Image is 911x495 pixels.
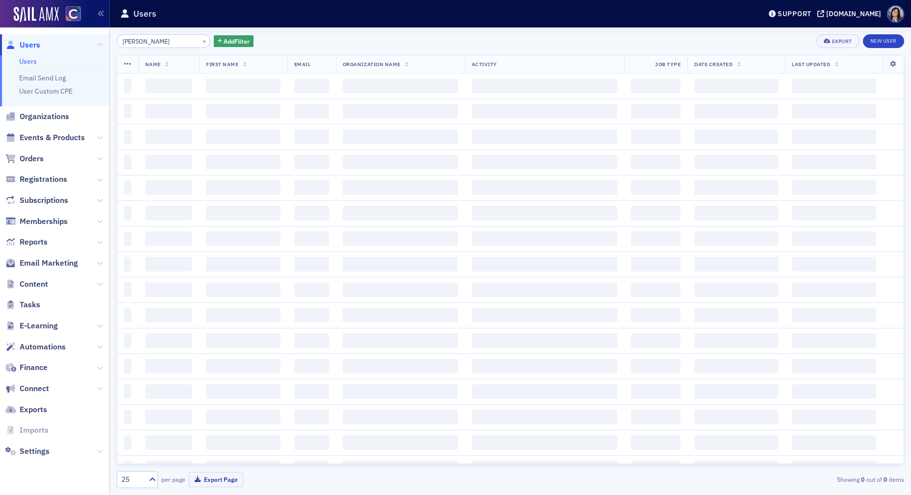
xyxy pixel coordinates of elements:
[472,129,617,144] span: ‌
[20,258,78,269] span: Email Marketing
[472,257,617,272] span: ‌
[124,333,131,348] span: ‌
[206,461,280,475] span: ‌
[20,195,68,206] span: Subscriptions
[294,359,329,373] span: ‌
[631,410,681,424] span: ‌
[826,9,881,18] div: [DOMAIN_NAME]
[792,308,876,322] span: ‌
[20,40,40,50] span: Users
[792,129,876,144] span: ‌
[694,359,778,373] span: ‌
[343,384,458,399] span: ‌
[792,104,876,119] span: ‌
[5,362,48,373] a: Finance
[792,61,830,68] span: Last Updated
[792,180,876,195] span: ‌
[631,155,681,170] span: ‌
[631,384,681,399] span: ‌
[472,61,497,68] span: Activity
[816,34,859,48] button: Export
[694,384,778,399] span: ‌
[294,308,329,322] span: ‌
[14,7,59,23] a: SailAMX
[206,333,280,348] span: ‌
[124,129,131,144] span: ‌
[694,410,778,424] span: ‌
[343,257,458,272] span: ‌
[694,257,778,272] span: ‌
[124,435,131,450] span: ‌
[20,279,48,290] span: Content
[294,461,329,475] span: ‌
[145,155,192,170] span: ‌
[694,61,733,68] span: Date Created
[694,104,778,119] span: ‌
[206,257,280,272] span: ‌
[472,308,617,322] span: ‌
[655,61,681,68] span: Job Type
[343,410,458,424] span: ‌
[694,231,778,246] span: ‌
[145,231,192,246] span: ‌
[343,333,458,348] span: ‌
[20,216,68,227] span: Memberships
[5,299,40,310] a: Tasks
[124,78,131,93] span: ‌
[145,359,192,373] span: ‌
[20,342,66,352] span: Automations
[472,78,617,93] span: ‌
[206,104,280,119] span: ‌
[5,174,67,185] a: Registrations
[124,155,131,170] span: ‌
[472,461,617,475] span: ‌
[145,206,192,221] span: ‌
[5,237,48,247] a: Reports
[124,384,131,399] span: ‌
[206,155,280,170] span: ‌
[5,446,50,457] a: Settings
[792,155,876,170] span: ‌
[206,410,280,424] span: ‌
[472,155,617,170] span: ‌
[145,180,192,195] span: ‌
[863,34,904,48] a: New User
[343,61,401,68] span: Organization Name
[792,461,876,475] span: ‌
[694,78,778,93] span: ‌
[145,308,192,322] span: ‌
[124,282,131,297] span: ‌
[294,410,329,424] span: ‌
[124,104,131,119] span: ‌
[124,461,131,475] span: ‌
[649,475,904,484] div: Showing out of items
[214,35,254,48] button: AddFilter
[694,206,778,221] span: ‌
[792,435,876,450] span: ‌
[20,111,69,122] span: Organizations
[117,34,210,48] input: Search…
[124,308,131,322] span: ‌
[133,8,156,20] h1: Users
[19,74,66,82] a: Email Send Log
[124,359,131,373] span: ‌
[472,206,617,221] span: ‌
[294,384,329,399] span: ‌
[189,472,243,487] button: Export Page
[206,435,280,450] span: ‌
[694,333,778,348] span: ‌
[20,237,48,247] span: Reports
[5,153,44,164] a: Orders
[631,435,681,450] span: ‌
[694,308,778,322] span: ‌
[5,425,49,436] a: Imports
[792,78,876,93] span: ‌
[206,359,280,373] span: ‌
[294,129,329,144] span: ‌
[778,9,811,18] div: Support
[206,206,280,221] span: ‌
[145,384,192,399] span: ‌
[145,129,192,144] span: ‌
[5,40,40,50] a: Users
[5,195,68,206] a: Subscriptions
